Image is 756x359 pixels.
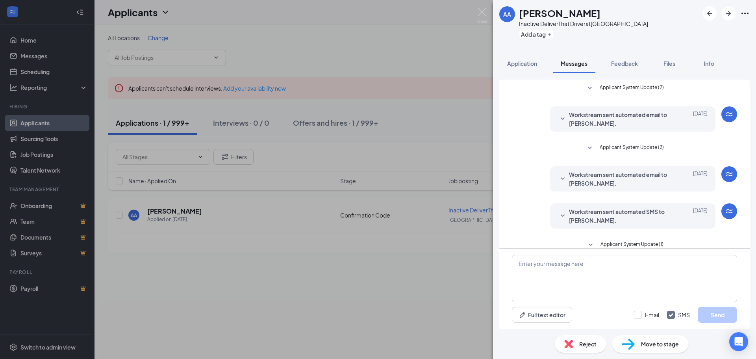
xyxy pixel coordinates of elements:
span: [DATE] [693,170,708,188]
span: Workstream sent automated email to [PERSON_NAME]. [569,170,672,188]
span: Applicant System Update (2) [600,84,664,93]
button: SmallChevronDownApplicant System Update (2) [585,143,664,153]
button: ArrowRight [721,6,736,20]
svg: WorkstreamLogo [724,206,734,216]
span: Reject [579,340,597,348]
svg: ArrowRight [724,9,733,18]
span: Files [663,60,675,67]
button: Send [698,307,737,323]
span: Messages [561,60,587,67]
span: Move to stage [641,340,679,348]
div: Open Intercom Messenger [729,332,748,351]
span: Workstream sent automated email to [PERSON_NAME]. [569,110,672,128]
svg: Plus [547,32,552,37]
div: AA [503,10,511,18]
svg: SmallChevronDown [586,240,595,250]
svg: SmallChevronDown [558,211,567,221]
svg: SmallChevronDown [585,143,595,153]
svg: SmallChevronDown [585,84,595,93]
svg: WorkstreamLogo [724,110,734,119]
span: Applicant System Update (1) [600,240,663,250]
button: ArrowLeftNew [702,6,717,20]
button: PlusAdd a tag [519,30,554,38]
div: Inactive DeliverThat Driver at [GEOGRAPHIC_DATA] [519,20,648,28]
svg: SmallChevronDown [558,114,567,124]
span: [DATE] [693,207,708,225]
svg: Pen [519,311,526,319]
svg: SmallChevronDown [558,174,567,184]
span: Feedback [611,60,638,67]
h1: [PERSON_NAME] [519,6,600,20]
span: [DATE] [693,110,708,128]
button: SmallChevronDownApplicant System Update (2) [585,84,664,93]
span: Applicant System Update (2) [600,143,664,153]
svg: ArrowLeftNew [705,9,714,18]
button: Full text editorPen [512,307,572,323]
span: Info [704,60,714,67]
svg: WorkstreamLogo [724,169,734,179]
svg: Ellipses [740,9,750,18]
span: Application [507,60,537,67]
button: SmallChevronDownApplicant System Update (1) [586,240,663,250]
span: Workstream sent automated SMS to [PERSON_NAME]. [569,207,672,225]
